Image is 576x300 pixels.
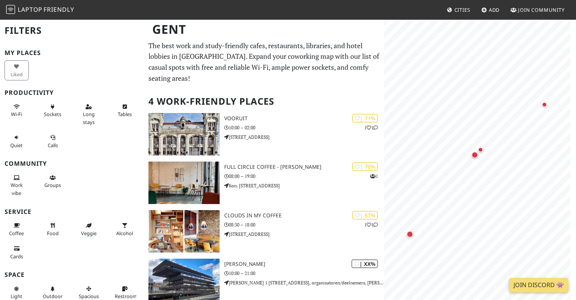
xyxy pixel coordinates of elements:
span: Restroom [115,293,137,300]
span: Join Community [518,6,565,13]
a: Join Community [507,3,568,17]
h1: Gent [146,19,382,40]
button: Veggie [76,219,101,239]
img: LaptopFriendly [6,5,15,14]
a: Join Discord 👾 [509,278,568,292]
button: Alcohol [112,219,137,239]
div: | XX% [351,259,378,268]
div: Map marker [405,229,415,239]
span: Natural light [11,293,22,300]
p: 10:00 – 21:00 [224,270,384,277]
a: Add [478,3,503,17]
span: Laptop [18,5,42,14]
span: Alcohol [116,230,133,237]
h2: Filters [5,19,139,42]
h3: Service [5,208,139,215]
div: | 70% [352,162,378,171]
h3: clouds in my coffee [224,212,384,219]
h2: 4 Work-Friendly Places [148,90,379,113]
img: Full Circle Coffee - Astrid [148,162,219,204]
span: Spacious [79,293,99,300]
div: | 71% [352,114,378,123]
p: [STREET_ADDRESS] [224,134,384,141]
span: Long stays [83,111,95,125]
button: Wi-Fi [5,101,29,121]
span: Veggie [81,230,97,237]
span: Quiet [10,142,23,149]
button: Cards [5,242,29,262]
span: Cities [454,6,470,13]
div: Map marker [470,150,480,160]
button: Food [41,219,65,239]
button: Long stays [76,101,101,128]
span: Stable Wi-Fi [11,111,22,118]
button: Quiet [5,131,29,151]
p: 08:30 – 18:00 [224,221,384,228]
a: Cities [444,3,473,17]
button: Tables [112,101,137,121]
h3: Full Circle Coffee - [PERSON_NAME] [224,164,384,170]
img: Vooruit [148,113,219,155]
a: clouds in my coffee | 57% 11 clouds in my coffee 08:30 – 18:00 [STREET_ADDRESS] [144,210,384,253]
img: clouds in my coffee [148,210,219,253]
button: Groups [41,171,65,192]
span: Video/audio calls [48,142,58,149]
span: Food [47,230,59,237]
span: Group tables [44,182,61,188]
p: 1 1 [364,221,378,228]
h3: My Places [5,49,139,57]
h3: Community [5,160,139,167]
button: Sockets [41,101,65,121]
h3: Space [5,271,139,278]
p: [STREET_ADDRESS] [224,231,384,238]
div: Map marker [540,100,549,109]
span: Work-friendly tables [118,111,132,118]
span: People working [11,182,23,196]
span: Friendly [44,5,74,14]
p: 08:00 – 19:00 [224,173,384,180]
p: [PERSON_NAME] 1 [STREET_ADDRESS], organisatoren/deelnemers, [PERSON_NAME][STREET_ADDRESS] [224,279,384,286]
span: Outdoor area [43,293,62,300]
button: Work vibe [5,171,29,199]
h3: [PERSON_NAME] [224,261,384,267]
span: Coffee [9,230,24,237]
p: 1 1 [364,124,378,131]
h3: Productivity [5,89,139,96]
p: The best work and study-friendly cafes, restaurants, libraries, and hotel lobbies in [GEOGRAPHIC_... [148,40,379,84]
h3: Vooruit [224,115,384,122]
button: Coffee [5,219,29,239]
div: | 57% [352,211,378,220]
div: Map marker [476,145,485,154]
span: Power sockets [44,111,61,118]
span: Add [489,6,500,13]
a: Full Circle Coffee - Astrid | 70% 1 Full Circle Coffee - [PERSON_NAME] 08:00 – 19:00 Kon. [STREET... [144,162,384,204]
a: LaptopFriendly LaptopFriendly [6,3,74,17]
button: Calls [41,131,65,151]
p: Kon. [STREET_ADDRESS] [224,182,384,189]
p: 1 [370,173,378,180]
p: 10:00 – 02:00 [224,124,384,131]
span: Credit cards [10,253,23,260]
a: Vooruit | 71% 11 Vooruit 10:00 – 02:00 [STREET_ADDRESS] [144,113,384,155]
